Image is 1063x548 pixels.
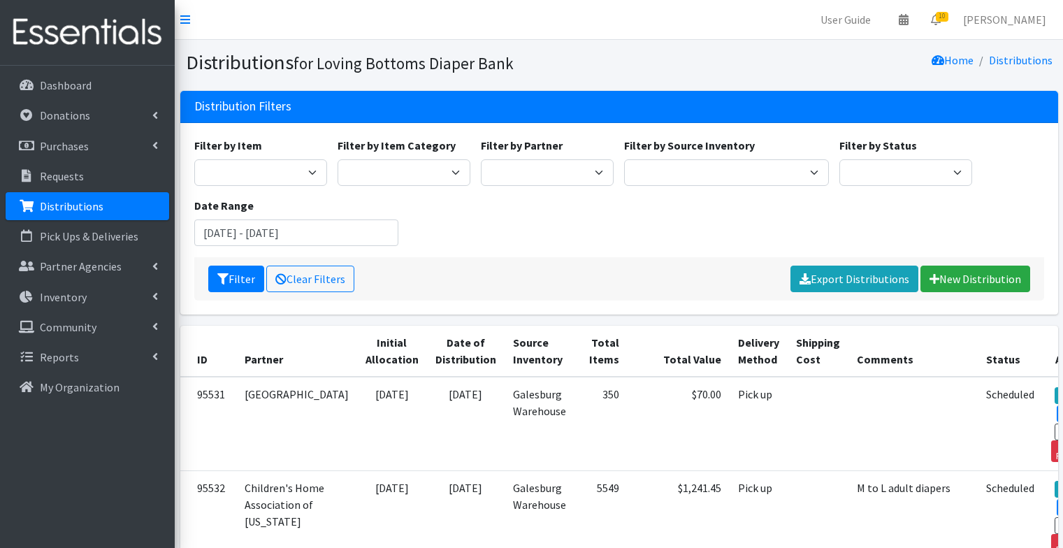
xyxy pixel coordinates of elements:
a: Reports [6,343,169,371]
span: 10 [936,12,948,22]
th: Shipping Cost [788,326,848,377]
th: Partner [236,326,357,377]
a: Requests [6,162,169,190]
button: Filter [208,266,264,292]
label: Filter by Partner [481,137,563,154]
p: Donations [40,108,90,122]
label: Filter by Item [194,137,262,154]
a: Distributions [6,192,169,220]
a: Distributions [989,53,1053,67]
input: January 1, 2011 - December 31, 2011 [194,219,399,246]
th: Delivery Method [730,326,788,377]
th: Total Items [574,326,628,377]
a: Donations [6,101,169,129]
small: for Loving Bottoms Diaper Bank [294,53,514,73]
td: [DATE] [357,377,427,471]
td: 95531 [180,377,236,471]
a: Dashboard [6,71,169,99]
a: My Organization [6,373,169,401]
a: Inventory [6,283,169,311]
p: My Organization [40,380,120,394]
p: Dashboard [40,78,92,92]
p: Reports [40,350,79,364]
a: Pick Ups & Deliveries [6,222,169,250]
td: $70.00 [628,377,730,471]
td: 350 [574,377,628,471]
p: Community [40,320,96,334]
p: Purchases [40,139,89,153]
td: [DATE] [427,377,505,471]
a: Home [932,53,974,67]
a: User Guide [809,6,882,34]
th: ID [180,326,236,377]
a: Purchases [6,132,169,160]
a: Clear Filters [266,266,354,292]
th: Total Value [628,326,730,377]
label: Filter by Source Inventory [624,137,755,154]
th: Comments [848,326,978,377]
a: [PERSON_NAME] [952,6,1057,34]
a: Export Distributions [790,266,918,292]
label: Filter by Status [839,137,917,154]
p: Requests [40,169,84,183]
label: Filter by Item Category [338,137,456,154]
th: Source Inventory [505,326,574,377]
label: Date Range [194,197,254,214]
p: Partner Agencies [40,259,122,273]
p: Inventory [40,290,87,304]
th: Status [978,326,1043,377]
td: Scheduled [978,377,1043,471]
th: Initial Allocation [357,326,427,377]
h1: Distributions [186,50,614,75]
p: Pick Ups & Deliveries [40,229,138,243]
a: 10 [920,6,952,34]
a: Community [6,313,169,341]
h3: Distribution Filters [194,99,291,114]
td: Pick up [730,377,788,471]
a: New Distribution [920,266,1030,292]
a: Partner Agencies [6,252,169,280]
td: [GEOGRAPHIC_DATA] [236,377,357,471]
th: Date of Distribution [427,326,505,377]
td: Galesburg Warehouse [505,377,574,471]
p: Distributions [40,199,103,213]
img: HumanEssentials [6,9,169,56]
